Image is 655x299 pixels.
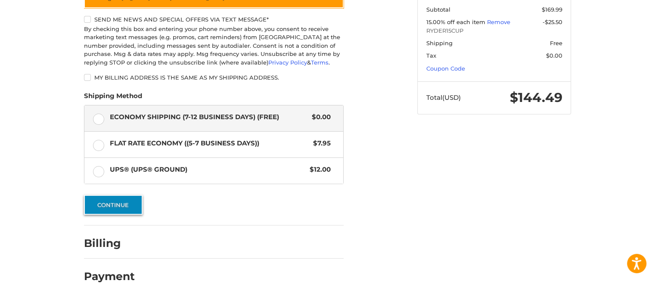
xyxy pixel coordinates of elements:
[84,74,344,81] label: My billing address is the same as my shipping address.
[426,18,487,25] span: 15.00% off each item
[550,40,562,46] span: Free
[426,65,465,72] a: Coupon Code
[84,237,134,250] h2: Billing
[487,18,510,25] a: Remove
[309,139,331,148] span: $7.95
[84,270,135,283] h2: Payment
[268,59,307,66] a: Privacy Policy
[305,165,331,175] span: $12.00
[510,89,562,105] span: $144.49
[426,93,461,102] span: Total (USD)
[110,139,309,148] span: Flat Rate Economy ((5-7 Business Days))
[543,18,562,25] span: -$25.50
[84,195,143,215] button: Continue
[426,6,450,13] span: Subtotal
[426,40,453,46] span: Shipping
[307,112,331,122] span: $0.00
[311,59,329,66] a: Terms
[110,165,306,175] span: UPS® (UPS® Ground)
[426,27,562,35] span: RYDER15CUP
[84,16,344,23] label: Send me news and special offers via text message*
[426,52,436,59] span: Tax
[110,112,308,122] span: Economy Shipping (7-12 Business Days) (Free)
[542,6,562,13] span: $169.99
[84,91,142,105] legend: Shipping Method
[546,52,562,59] span: $0.00
[84,25,344,67] div: By checking this box and entering your phone number above, you consent to receive marketing text ...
